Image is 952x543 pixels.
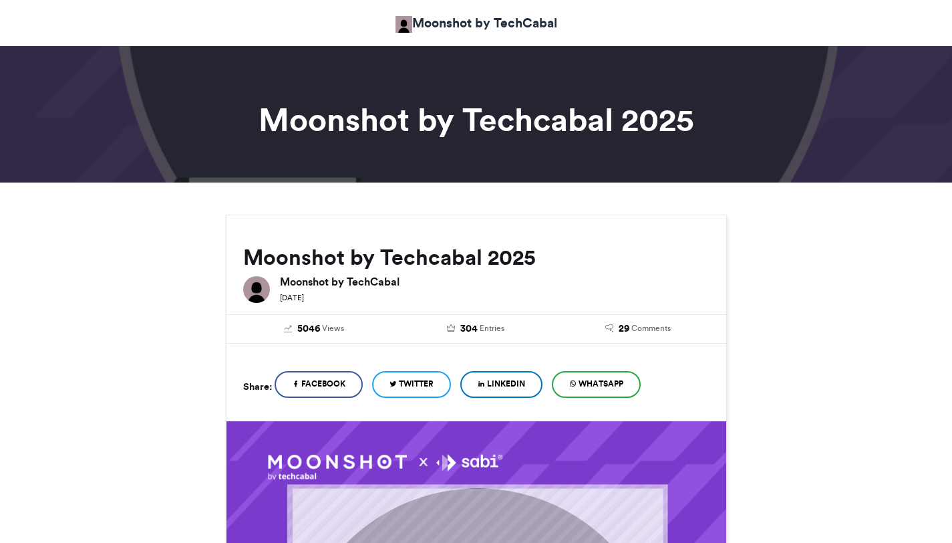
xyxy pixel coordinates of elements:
[297,322,320,336] span: 5046
[106,104,847,136] h1: Moonshot by Techcabal 2025
[399,378,434,390] span: Twitter
[460,322,478,336] span: 304
[322,322,344,334] span: Views
[480,322,504,334] span: Entries
[243,322,385,336] a: 5046 Views
[631,322,671,334] span: Comments
[243,245,709,269] h2: Moonshot by Techcabal 2025
[619,322,629,336] span: 29
[243,276,270,303] img: Moonshot by TechCabal
[487,378,525,390] span: LinkedIn
[405,322,547,336] a: 304 Entries
[460,371,542,398] a: LinkedIn
[372,371,451,398] a: Twitter
[301,378,345,390] span: Facebook
[280,293,304,302] small: [DATE]
[268,454,502,481] img: 1758644554.097-6a393746cea8df337a0c7de2b556cf9f02f16574.png
[552,371,641,398] a: WhatsApp
[280,276,709,287] h6: Moonshot by TechCabal
[243,378,272,395] h5: Share:
[275,371,363,398] a: Facebook
[579,378,623,390] span: WhatsApp
[395,16,412,33] img: Moonshot by TechCabal
[395,13,557,33] a: Moonshot by TechCabal
[567,322,709,336] a: 29 Comments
